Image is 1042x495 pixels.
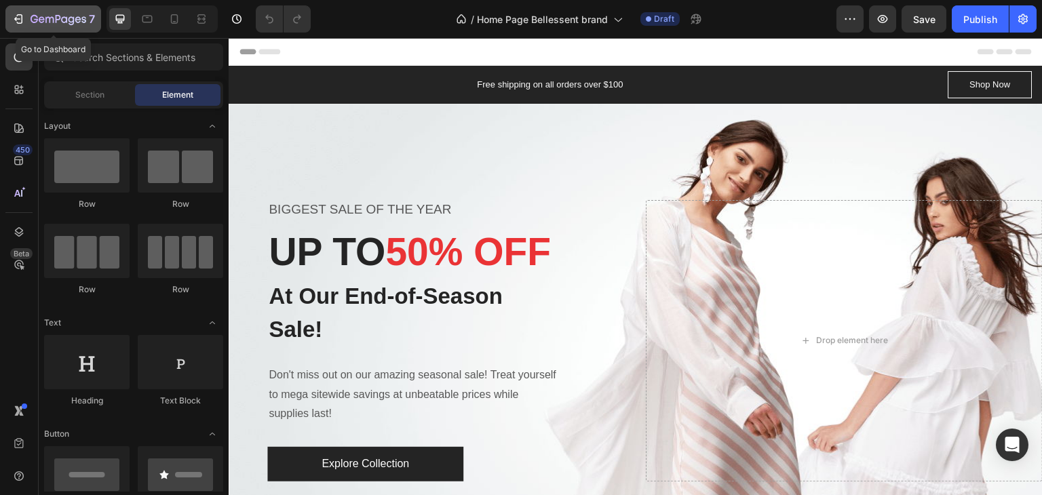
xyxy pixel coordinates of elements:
[75,89,104,101] span: Section
[138,283,223,296] div: Row
[39,409,235,443] button: Explore Collection
[44,395,130,407] div: Heading
[741,40,782,54] div: Shop Now
[477,12,608,26] span: Home Page Bellessent brand
[5,5,101,33] button: 7
[256,5,311,33] div: Undo/Redo
[471,12,474,26] span: /
[201,312,223,334] span: Toggle open
[952,5,1009,33] button: Publish
[963,12,997,26] div: Publish
[201,115,223,137] span: Toggle open
[157,192,322,235] span: 50% OFF
[654,13,674,25] span: Draft
[138,198,223,210] div: Row
[44,317,61,329] span: Text
[913,14,935,25] span: Save
[40,241,330,309] p: At Our End-of-Season Sale!
[201,423,223,445] span: Toggle open
[996,429,1028,461] div: Open Intercom Messenger
[44,283,130,296] div: Row
[44,43,223,71] input: Search Sections & Elements
[902,5,946,33] button: Save
[89,11,95,27] p: 7
[138,395,223,407] div: Text Block
[44,198,130,210] div: Row
[93,416,180,436] div: Explore Collection
[162,89,193,101] span: Element
[10,248,33,259] div: Beta
[40,328,330,386] p: Don't miss out on our amazing seasonal sale! Treat yourself to mega sitewide savings at unbeatabl...
[44,428,69,440] span: Button
[229,38,1042,495] iframe: Design area
[13,144,33,155] div: 450
[40,163,330,180] p: BIGGEST SALE OF THE YEAR
[44,120,71,132] span: Layout
[588,297,660,308] div: Drop element here
[40,189,330,239] p: UP TO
